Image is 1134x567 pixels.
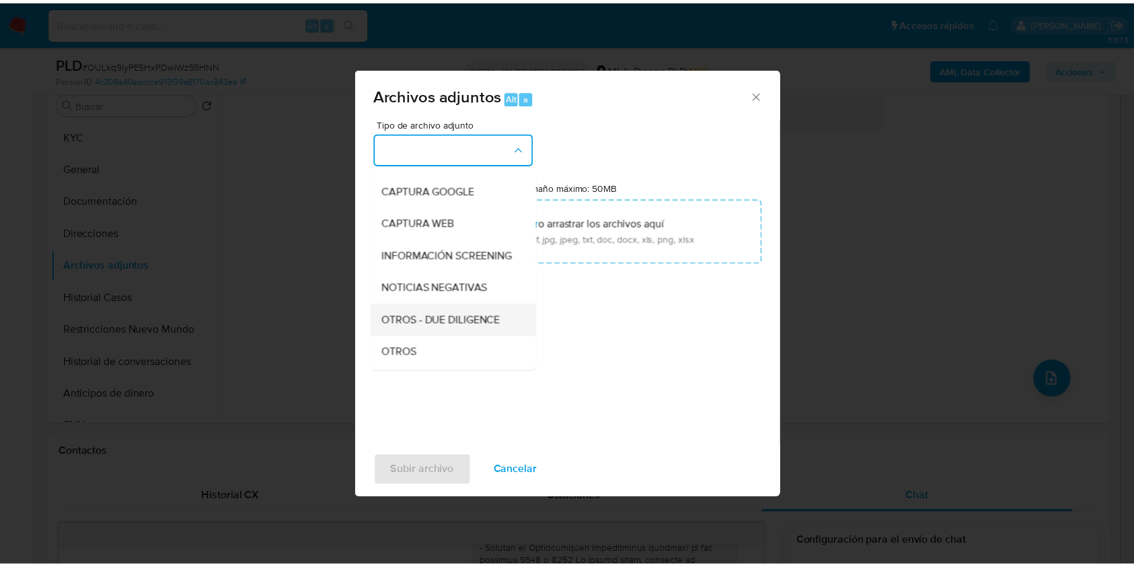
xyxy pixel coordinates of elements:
[386,345,421,359] span: OTROS
[512,91,523,104] span: Alt
[386,216,459,230] span: CAPTURA WEB
[530,91,535,104] span: a
[386,248,518,262] span: INFORMACIÓN SCREENING
[381,119,543,128] span: Tipo de archivo adjunto
[386,313,506,327] span: OTROS - DUE DILIGENCE
[482,455,561,488] button: Cancelar
[378,83,508,106] span: Archivos adjuntos
[386,184,480,197] span: CAPTURA GOOGLE
[500,457,543,486] span: Cancelar
[528,181,624,193] label: Tamaño máximo: 50MB
[386,281,493,294] span: NOTICIAS NEGATIVAS
[759,88,771,100] button: Cerrar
